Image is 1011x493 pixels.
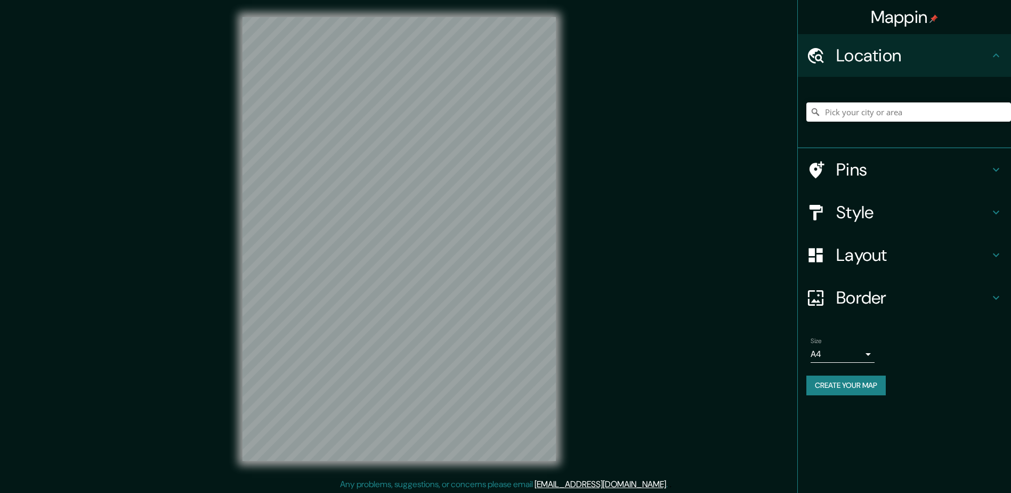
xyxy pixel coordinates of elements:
div: . [668,478,669,491]
div: Location [798,34,1011,77]
h4: Mappin [871,6,939,28]
a: [EMAIL_ADDRESS][DOMAIN_NAME] [535,479,666,490]
p: Any problems, suggestions, or concerns please email . [340,478,668,491]
canvas: Map [242,17,556,461]
div: . [669,478,672,491]
div: A4 [811,346,875,363]
h4: Layout [836,244,990,266]
div: Border [798,276,1011,319]
div: Layout [798,234,1011,276]
img: pin-icon.png [929,14,938,23]
h4: Style [836,202,990,223]
div: Pins [798,148,1011,191]
button: Create your map [806,376,886,395]
label: Size [811,337,822,346]
div: Style [798,191,1011,234]
h4: Location [836,45,990,66]
iframe: Help widget launcher [916,451,999,481]
h4: Border [836,287,990,308]
h4: Pins [836,159,990,180]
input: Pick your city or area [806,102,1011,122]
